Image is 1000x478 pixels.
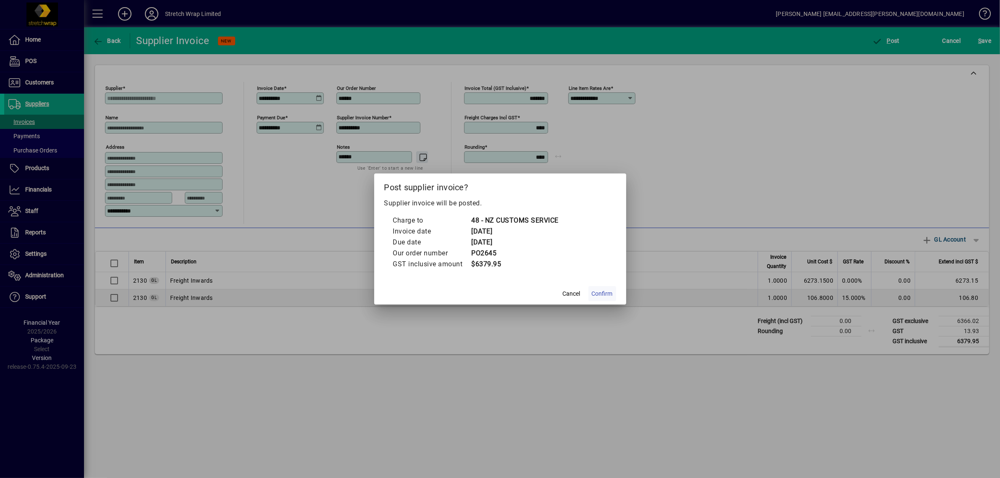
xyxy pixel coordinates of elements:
[471,248,559,259] td: PO2645
[563,289,580,298] span: Cancel
[384,198,616,208] p: Supplier invoice will be posted.
[588,286,616,301] button: Confirm
[558,286,585,301] button: Cancel
[393,237,471,248] td: Due date
[374,173,626,198] h2: Post supplier invoice?
[471,237,559,248] td: [DATE]
[393,226,471,237] td: Invoice date
[592,289,613,298] span: Confirm
[471,226,559,237] td: [DATE]
[393,259,471,270] td: GST inclusive amount
[393,215,471,226] td: Charge to
[471,259,559,270] td: $6379.95
[393,248,471,259] td: Our order number
[471,215,559,226] td: 48 - NZ CUSTOMS SERVICE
